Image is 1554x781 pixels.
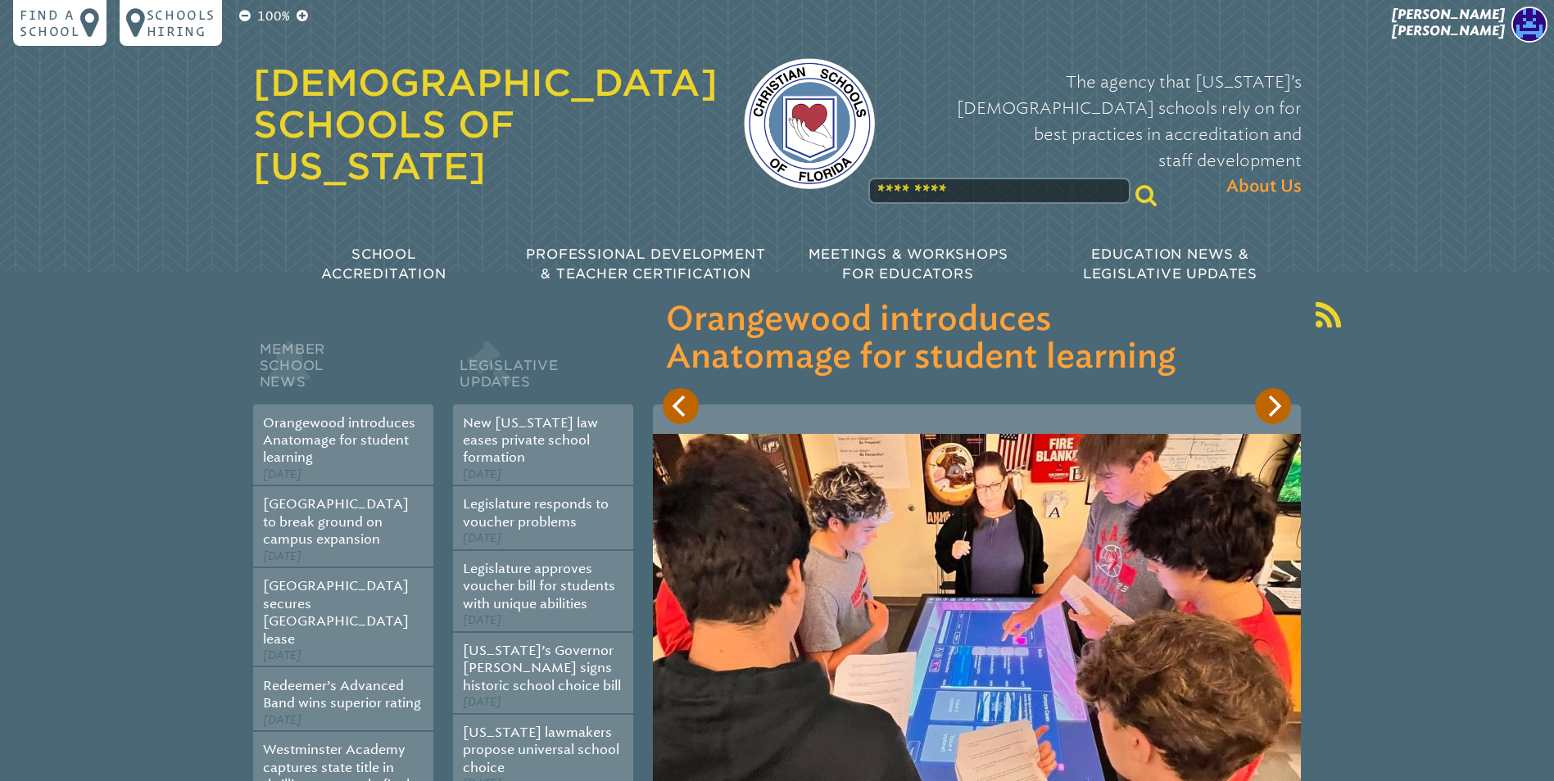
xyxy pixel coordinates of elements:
button: Next [1255,388,1291,424]
a: [GEOGRAPHIC_DATA] secures [GEOGRAPHIC_DATA] lease [263,578,409,646]
span: Professional Development & Teacher Certification [526,246,765,282]
span: [DATE] [463,531,501,545]
img: csf-logo-web-colors.png [744,58,875,189]
a: Legislature approves voucher bill for students with unique abilities [463,561,615,612]
h3: Orangewood introduces Anatomage for student learning [666,301,1288,377]
a: Orangewood introduces Anatomage for student learning [263,415,415,466]
p: The agency that [US_STATE]’s [DEMOGRAPHIC_DATA] schools rely on for best practices in accreditati... [901,69,1302,200]
span: [DATE] [263,713,301,727]
span: [PERSON_NAME] [PERSON_NAME] [1392,7,1505,38]
h2: Member School News [253,337,433,404]
a: [US_STATE] lawmakers propose universal school choice [463,725,619,775]
a: New [US_STATE] law eases private school formation [463,415,598,466]
span: [DATE] [463,695,501,709]
a: [DEMOGRAPHIC_DATA] Schools of [US_STATE] [253,61,718,187]
span: School Accreditation [321,246,446,282]
span: [DATE] [263,648,301,662]
a: Redeemer’s Advanced Band wins superior rating [263,678,421,711]
span: About Us [1226,174,1302,200]
a: Legislature responds to voucher problems [463,496,609,529]
img: 132c85ce1a05815fc0ed1ab119190fd4 [1511,7,1547,43]
a: [GEOGRAPHIC_DATA] to break ground on campus expansion [263,496,409,547]
p: 100% [254,7,293,26]
p: Find a school [20,7,80,39]
p: Schools Hiring [147,7,215,39]
h2: Legislative Updates [453,337,633,404]
span: Education News & Legislative Updates [1083,246,1257,282]
button: Previous [663,388,699,424]
span: [DATE] [463,467,501,481]
span: Meetings & Workshops for Educators [809,246,1008,282]
a: [US_STATE]’s Governor [PERSON_NAME] signs historic school choice bill [463,643,621,693]
span: [DATE] [463,613,501,627]
span: [DATE] [263,467,301,481]
span: [DATE] [263,549,301,563]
